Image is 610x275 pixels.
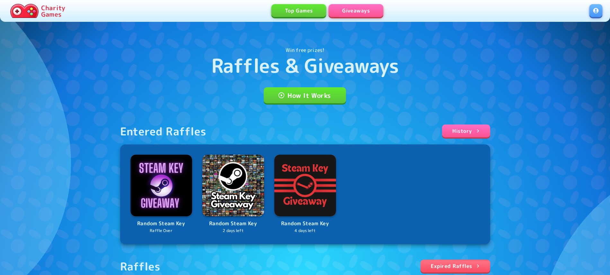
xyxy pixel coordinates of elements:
img: Logo [274,155,336,216]
a: LogoRandom Steam Key4 days left [274,155,336,234]
a: LogoRandom Steam KeyRaffle Over [130,155,192,234]
p: Raffle Over [130,228,192,234]
div: Raffles [120,260,161,273]
h1: Raffles & Giveaways [211,54,399,77]
p: Random Steam Key [202,219,264,228]
img: Logo [202,155,264,216]
p: 4 days left [274,228,336,234]
a: History [442,125,490,137]
a: Expired Raffles [420,260,490,272]
a: LogoRandom Steam Key2 days left [202,155,264,234]
p: 2 days left [202,228,264,234]
p: Win free prizes! [286,46,324,54]
a: How It Works [264,87,346,103]
p: Random Steam Key [130,219,192,228]
img: Logo [130,155,192,216]
p: Random Steam Key [274,219,336,228]
img: Charity.Games [10,4,39,18]
a: Charity Games [8,3,68,19]
p: Charity Games [41,4,65,17]
a: Top Games [271,4,326,17]
a: Giveaways [329,4,383,17]
div: Entered Raffles [120,125,207,138]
